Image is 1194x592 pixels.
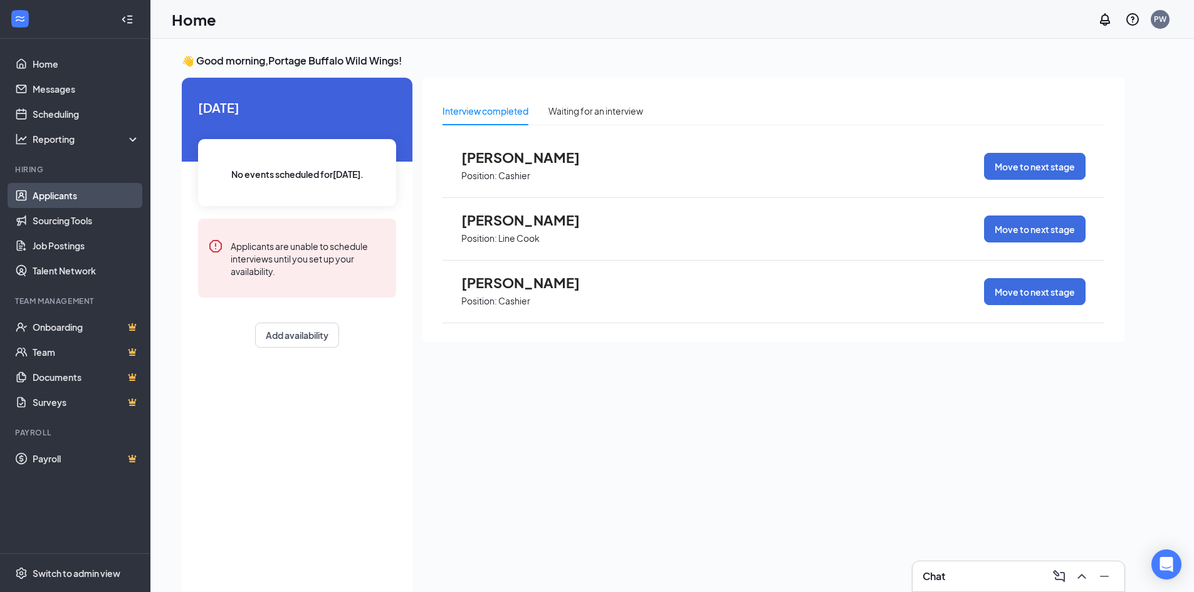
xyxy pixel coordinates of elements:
svg: ChevronUp [1074,569,1089,584]
a: DocumentsCrown [33,365,140,390]
div: PW [1154,14,1166,24]
svg: QuestionInfo [1125,12,1140,27]
p: Position: [461,295,497,307]
a: Job Postings [33,233,140,258]
button: ComposeMessage [1049,566,1069,586]
a: Talent Network [33,258,140,283]
button: ChevronUp [1072,566,1092,586]
a: Messages [33,76,140,101]
div: Payroll [15,427,137,438]
a: PayrollCrown [33,446,140,471]
svg: ComposeMessage [1052,569,1067,584]
svg: Analysis [15,133,28,145]
p: Position: [461,170,497,182]
button: Move to next stage [984,153,1086,180]
div: Reporting [33,133,140,145]
p: Line Cook [498,232,540,244]
svg: Minimize [1097,569,1112,584]
span: [DATE] [198,98,396,117]
button: Add availability [255,323,339,348]
svg: Error [208,239,223,254]
button: Move to next stage [984,278,1086,305]
p: Cashier [498,170,530,182]
svg: Settings [15,567,28,579]
span: [PERSON_NAME] [461,274,599,291]
a: Scheduling [33,101,140,127]
span: No events scheduled for [DATE] . [231,167,364,181]
a: Sourcing Tools [33,208,140,233]
h1: Home [172,9,216,30]
button: Move to next stage [984,216,1086,242]
div: Hiring [15,164,137,175]
div: Team Management [15,296,137,306]
div: Open Intercom Messenger [1151,549,1181,579]
div: Waiting for an interview [548,104,643,118]
div: Switch to admin view [33,567,120,579]
button: Minimize [1094,566,1114,586]
svg: Notifications [1097,12,1113,27]
a: Applicants [33,183,140,208]
p: Position: [461,232,497,244]
a: SurveysCrown [33,390,140,415]
span: [PERSON_NAME] [461,212,599,228]
div: Interview completed [443,104,528,118]
span: [PERSON_NAME] [461,149,599,165]
a: Home [33,51,140,76]
h3: Chat [923,569,945,583]
h3: 👋 Good morning, Portage Buffalo Wild Wings ! [182,54,1124,68]
div: Applicants are unable to schedule interviews until you set up your availability. [231,239,386,278]
p: Cashier [498,295,530,307]
a: TeamCrown [33,340,140,365]
a: OnboardingCrown [33,314,140,340]
svg: Collapse [121,13,134,26]
svg: WorkstreamLogo [14,13,26,25]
